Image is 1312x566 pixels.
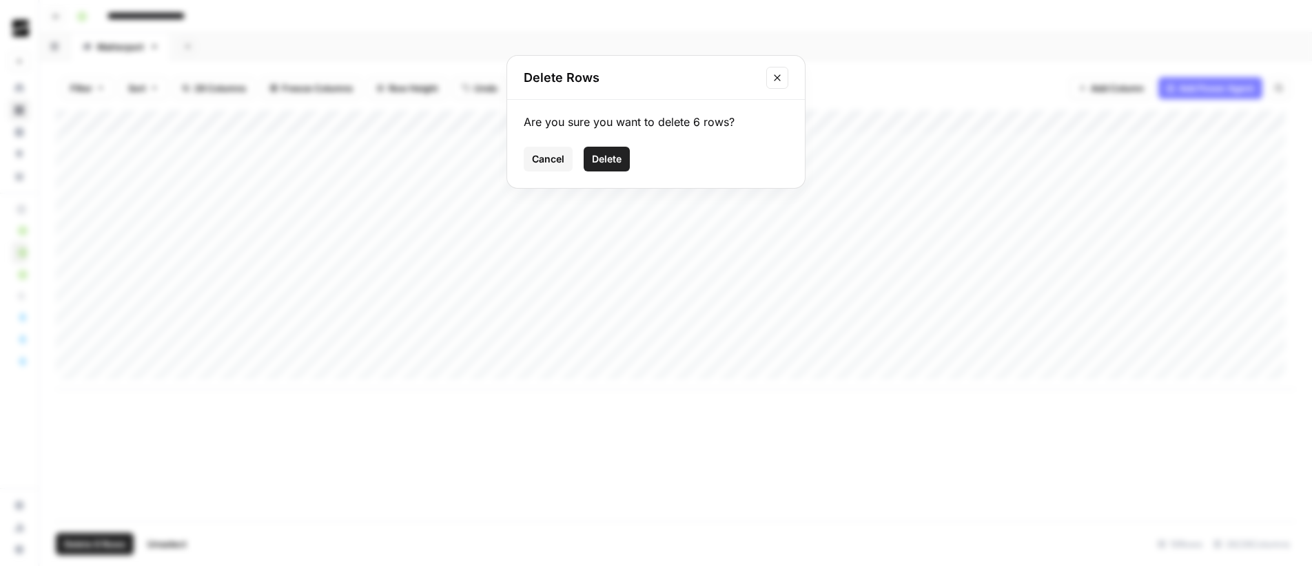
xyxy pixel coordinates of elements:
button: Close modal [766,67,788,89]
span: Cancel [532,152,564,166]
button: Cancel [524,147,573,171]
button: Delete [584,147,630,171]
h2: Delete Rows [524,68,758,87]
div: Are you sure you want to delete 6 rows? [524,114,788,130]
span: Delete [592,152,622,166]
